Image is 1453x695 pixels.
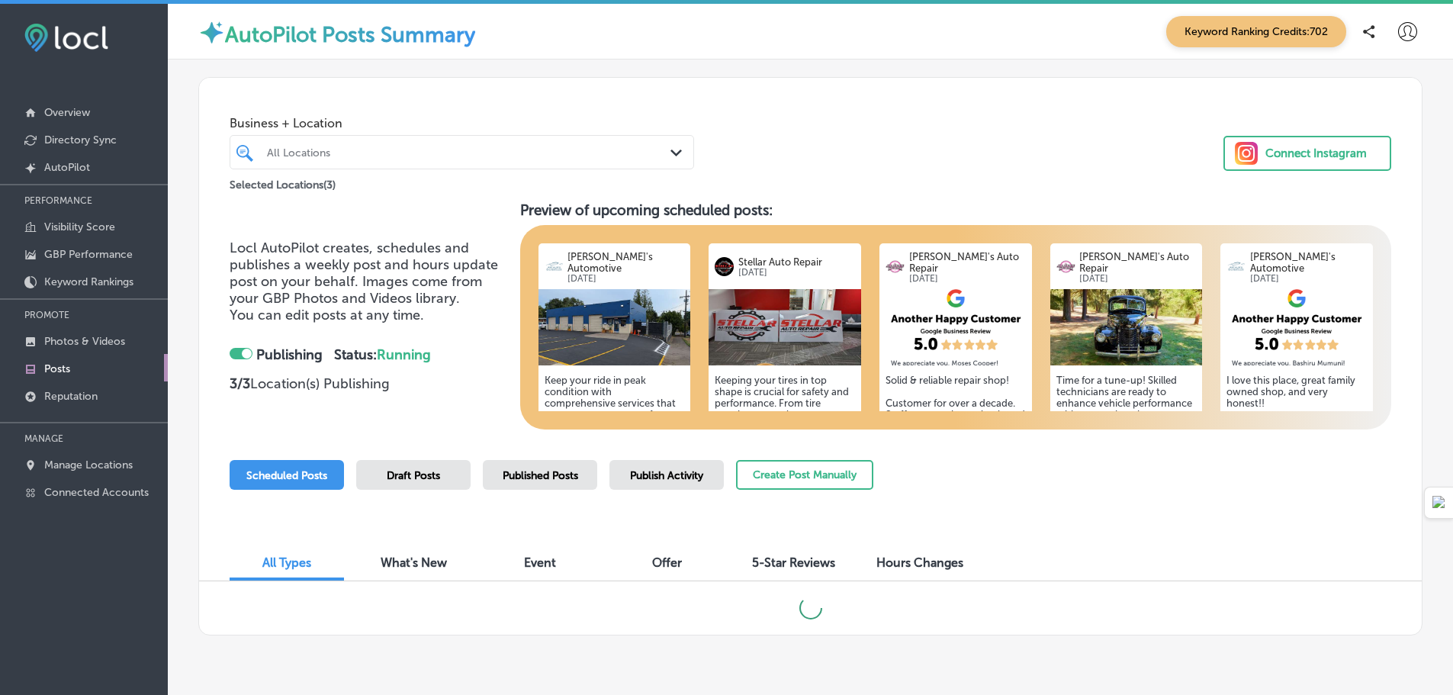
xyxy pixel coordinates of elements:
h5: Keep your ride in peak condition with comprehensive services that cater to every aspect of your v... [545,375,685,546]
img: logo [1226,257,1246,276]
img: Detect Auto [1432,496,1446,510]
p: [DATE] [1250,274,1367,284]
img: autopilot-icon [198,19,225,46]
h5: Solid & reliable repair shop! Customer for over a decade. Staff communicate clearly and are very ... [886,375,1026,546]
img: logo [545,257,564,276]
p: Selected Locations ( 3 ) [230,172,336,191]
p: Connected Accounts [44,486,149,499]
p: Reputation [44,390,98,403]
span: 5-Star Reviews [752,555,835,570]
p: [DATE] [909,274,1026,284]
img: logo [715,257,734,276]
p: AutoPilot [44,161,90,174]
span: Running [377,346,431,363]
span: Hours Changes [876,555,963,570]
p: [PERSON_NAME]'s Automotive [567,251,684,274]
strong: 3 / 3 [230,375,250,392]
span: You can edit posts at any time. [230,307,424,323]
p: [DATE] [738,268,855,278]
span: All Types [262,555,311,570]
span: Offer [652,555,682,570]
p: [PERSON_NAME]'s Auto Repair [909,251,1026,274]
h3: Preview of upcoming scheduled posts: [520,201,1391,219]
img: 2654f4ec-581c-4f94-a94f-efe7d93d8e42.png [1220,289,1373,365]
p: Visibility Score [44,220,115,233]
img: fda3e92497d09a02dc62c9cd864e3231.png [24,24,108,52]
img: 1756712703242dfe5f-27d7-4aad-beb2-2e0d38258189_2025-08-31.jpg [538,289,691,365]
img: f4c4253a-f674-4323-a010-3685c8b4f149PXL_20221214_041446037.jpg [709,289,861,365]
p: [PERSON_NAME]'s Auto Repair [1079,251,1196,274]
h5: I love this place, great family owned shop, and very honest!! Customer Review Received [DATE] [1226,375,1367,443]
p: Manage Locations [44,459,133,471]
strong: Publishing [256,346,323,363]
p: Location(s) Publishing [230,375,508,392]
img: 16534997156cc66d02-bde2-4106-bbfa-0d1da65818a9_Alan_Roots_1941_International_Woody_2946_HDR-2_cop... [1050,289,1203,365]
p: Stellar Auto Repair [738,256,855,268]
span: Published Posts [503,469,578,482]
p: [DATE] [567,274,684,284]
p: Keyword Rankings [44,275,133,288]
span: Business + Location [230,116,694,130]
button: Connect Instagram [1223,136,1391,171]
span: Scheduled Posts [246,469,327,482]
img: logo [886,257,905,276]
span: Publish Activity [630,469,703,482]
img: logo [1056,257,1075,276]
span: Draft Posts [387,469,440,482]
button: Create Post Manually [736,460,873,490]
p: Posts [44,362,70,375]
p: GBP Performance [44,248,133,261]
p: Directory Sync [44,134,117,146]
span: Event [524,555,556,570]
span: Keyword Ranking Credits: 702 [1166,16,1346,47]
p: [PERSON_NAME]'s Automotive [1250,251,1367,274]
div: Connect Instagram [1265,142,1367,165]
div: All Locations [267,146,672,159]
p: [DATE] [1079,274,1196,284]
p: Photos & Videos [44,335,125,348]
h5: Keeping your tires in top shape is crucial for safety and performance. From tire rotations to rep... [715,375,855,546]
p: Overview [44,106,90,119]
span: Locl AutoPilot creates, schedules and publishes a weekly post and hours update post on your behal... [230,240,498,307]
img: f425c6c8-6c4e-4abf-a03f-3f80155b79bd.png [879,289,1032,365]
label: AutoPilot Posts Summary [225,22,475,47]
span: What's New [381,555,447,570]
h5: Time for a tune-up! Skilled technicians are ready to enhance vehicle performance with comprehensi... [1056,375,1197,546]
strong: Status: [334,346,431,363]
